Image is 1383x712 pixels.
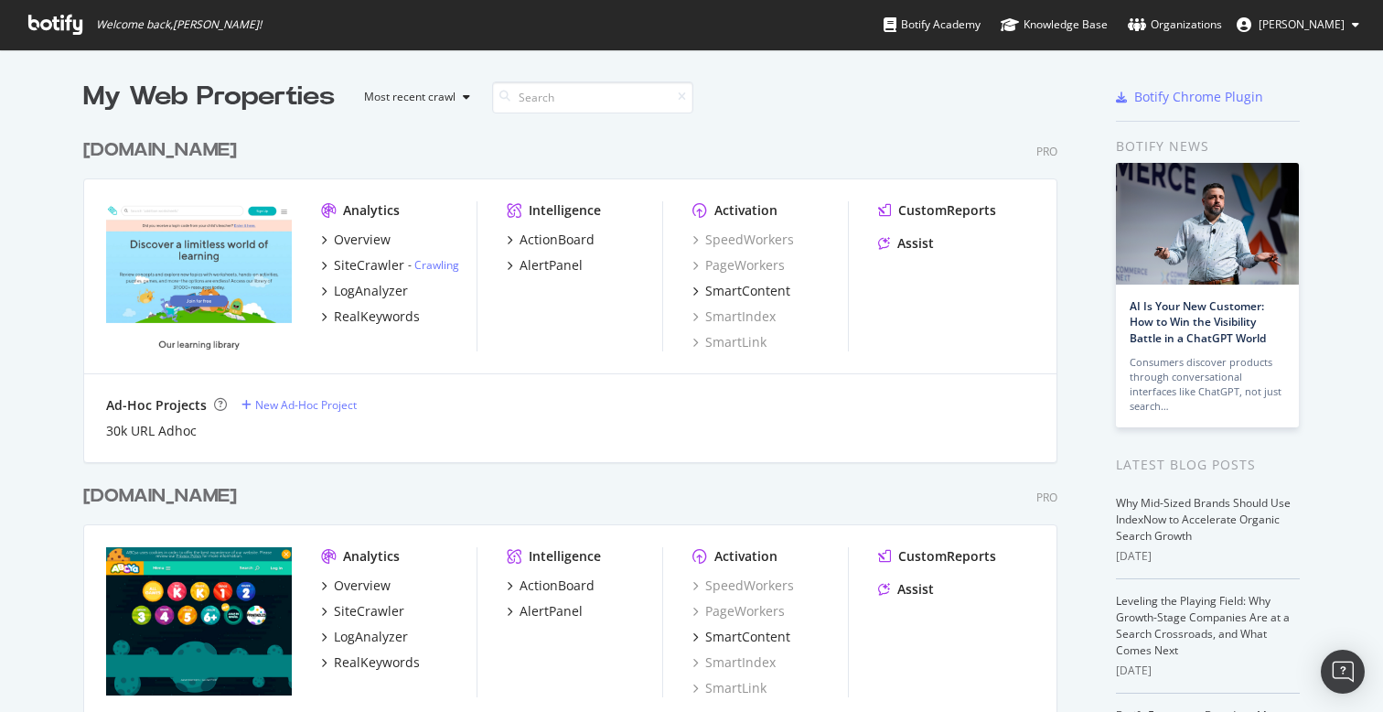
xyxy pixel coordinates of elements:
div: ActionBoard [520,231,595,249]
div: AlertPanel [520,602,583,620]
div: Overview [334,577,391,595]
div: Assist [897,234,934,253]
div: Consumers discover products through conversational interfaces like ChatGPT, not just search… [1130,355,1285,414]
a: New Ad-Hoc Project [241,397,357,413]
a: SmartIndex [692,653,776,672]
a: Overview [321,577,391,595]
a: Botify Chrome Plugin [1116,88,1263,106]
div: RealKeywords [334,653,420,672]
div: SmartContent [705,282,790,300]
a: AlertPanel [507,602,583,620]
a: SiteCrawler- Crawling [321,256,459,275]
a: SmartContent [692,628,790,646]
div: New Ad-Hoc Project [255,397,357,413]
a: SmartLink [692,333,767,351]
div: Organizations [1128,16,1222,34]
a: SpeedWorkers [692,577,794,595]
div: Botify Chrome Plugin [1134,88,1263,106]
div: Knowledge Base [1001,16,1108,34]
img: abcya.com [106,547,292,696]
div: LogAnalyzer [334,282,408,300]
div: ActionBoard [520,577,595,595]
a: LogAnalyzer [321,282,408,300]
div: LogAnalyzer [334,628,408,646]
a: ActionBoard [507,577,595,595]
a: SmartIndex [692,307,776,326]
div: AlertPanel [520,256,583,275]
div: Analytics [343,547,400,566]
span: Welcome back, [PERSON_NAME] ! [96,17,262,32]
div: Assist [897,580,934,599]
a: Overview [321,231,391,249]
div: Most recent crawl [364,92,456,102]
div: RealKeywords [334,307,420,326]
a: SmartLink [692,679,767,697]
div: [DOMAIN_NAME] [83,483,237,510]
a: Assist [878,580,934,599]
a: 30k URL Adhoc [106,422,197,440]
div: Pro [1036,144,1057,159]
div: My Web Properties [83,79,335,115]
div: CustomReports [898,547,996,566]
div: Ad-Hoc Projects [106,396,207,415]
a: SmartContent [692,282,790,300]
a: PageWorkers [692,256,785,275]
a: ActionBoard [507,231,595,249]
div: Botify Academy [884,16,981,34]
div: [DATE] [1116,548,1300,565]
div: SmartContent [705,628,790,646]
div: CustomReports [898,201,996,220]
button: [PERSON_NAME] [1222,10,1374,39]
div: - [408,257,459,273]
a: Leveling the Playing Field: Why Growth-Stage Companies Are at a Search Crossroads, and What Comes... [1116,593,1290,658]
img: education.com [106,201,292,350]
div: Activation [714,201,777,220]
div: Overview [334,231,391,249]
a: SiteCrawler [321,602,404,620]
input: Search [492,81,693,113]
span: John McLendon [1259,16,1345,32]
div: SiteCrawler [334,602,404,620]
button: Most recent crawl [349,82,477,112]
div: [DOMAIN_NAME] [83,137,237,164]
div: Intelligence [529,547,601,566]
a: [DOMAIN_NAME] [83,483,244,510]
div: SiteCrawler [334,256,404,275]
a: Why Mid-Sized Brands Should Use IndexNow to Accelerate Organic Search Growth [1116,495,1291,544]
div: Activation [714,547,777,566]
div: Intelligence [529,201,601,220]
a: CustomReports [878,547,996,566]
a: CustomReports [878,201,996,220]
div: Pro [1036,490,1057,505]
a: Crawling [414,257,459,273]
img: AI Is Your New Customer: How to Win the Visibility Battle in a ChatGPT World [1116,163,1299,285]
a: AlertPanel [507,256,583,275]
a: SpeedWorkers [692,231,794,249]
a: Assist [878,234,934,253]
div: Botify news [1116,136,1300,156]
a: RealKeywords [321,653,420,672]
a: [DOMAIN_NAME] [83,137,244,164]
div: [DATE] [1116,663,1300,679]
div: Latest Blog Posts [1116,455,1300,475]
a: AI Is Your New Customer: How to Win the Visibility Battle in a ChatGPT World [1130,298,1266,345]
a: LogAnalyzer [321,628,408,646]
a: PageWorkers [692,602,785,620]
a: RealKeywords [321,307,420,326]
div: Open Intercom Messenger [1321,650,1365,694]
div: Analytics [343,201,400,220]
